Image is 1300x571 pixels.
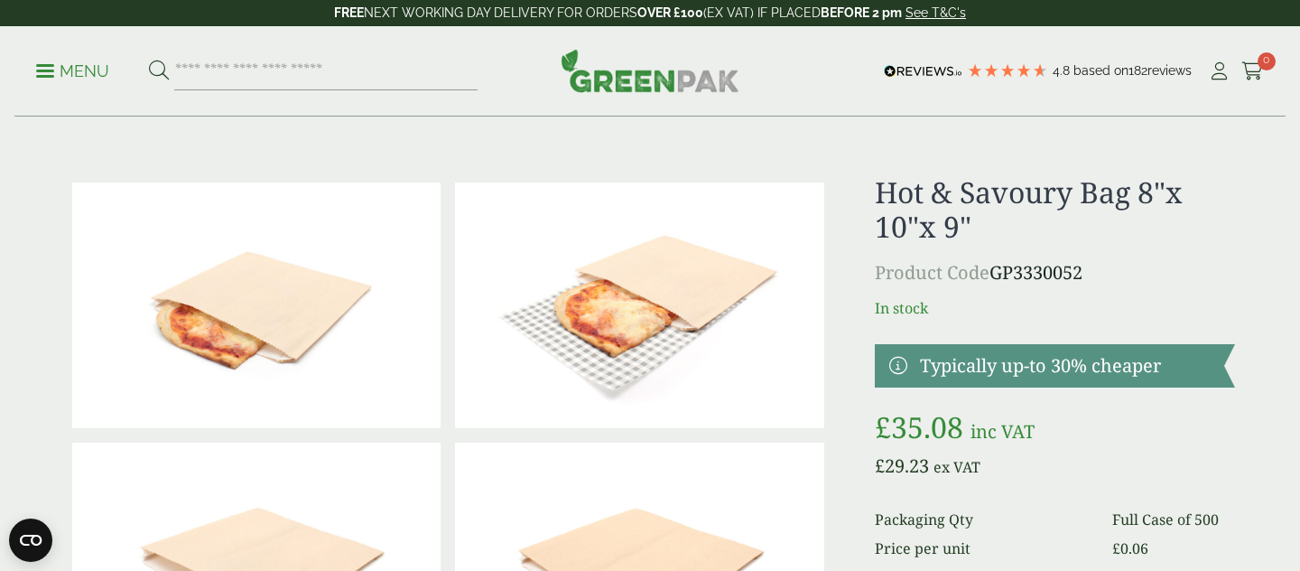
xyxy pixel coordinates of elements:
[1112,538,1148,558] bdi: 0.06
[1241,62,1264,80] i: Cart
[334,5,364,20] strong: FREE
[967,62,1048,79] div: 4.79 Stars
[933,457,980,477] span: ex VAT
[875,297,1235,319] p: In stock
[875,454,929,478] bdi: 29.23
[875,538,1091,559] dt: Price per unit
[9,519,52,562] button: Open CMP widget
[875,407,891,446] span: £
[1073,63,1128,78] span: Based on
[1112,538,1120,558] span: £
[455,183,823,428] img: 3330052 Hot N Savoury Brown Bag 8x10x9inch With Pizza V2
[875,260,989,285] span: Product Code
[36,61,109,82] p: Menu
[884,65,962,78] img: REVIEWS.io
[970,419,1035,444] span: inc VAT
[1147,63,1192,78] span: reviews
[875,407,963,446] bdi: 35.08
[875,259,1235,286] p: GP3330052
[36,61,109,79] a: Menu
[1258,52,1276,70] span: 0
[72,183,441,428] img: 3330052 Hot N Savoury Brown Bag 8x10x9inch With Pizza
[875,509,1091,530] dt: Packaging Qty
[1112,509,1235,530] dd: Full Case of 500
[1128,63,1147,78] span: 182
[561,49,739,92] img: GreenPak Supplies
[1053,63,1073,78] span: 4.8
[1241,58,1264,85] a: 0
[821,5,902,20] strong: BEFORE 2 pm
[1208,62,1230,80] i: My Account
[637,5,703,20] strong: OVER £100
[905,5,966,20] a: See T&C's
[875,175,1235,245] h1: Hot & Savoury Bag 8"x 10"x 9"
[875,454,885,478] span: £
